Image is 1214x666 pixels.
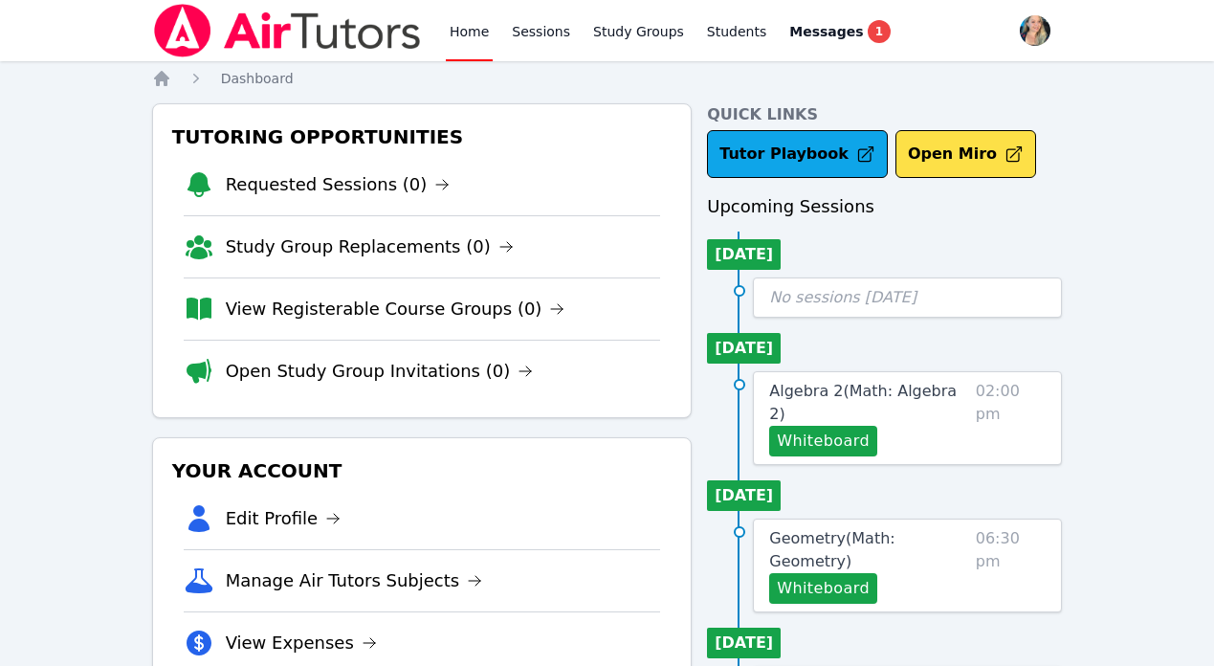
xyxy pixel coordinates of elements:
a: Study Group Replacements (0) [226,233,514,260]
a: Requested Sessions (0) [226,171,451,198]
li: [DATE] [707,239,781,270]
span: 02:00 pm [976,380,1047,456]
span: 06:30 pm [976,527,1047,604]
li: [DATE] [707,480,781,511]
a: Dashboard [221,69,294,88]
span: Messages [789,22,863,41]
h3: Tutoring Opportunities [168,120,676,154]
span: Dashboard [221,71,294,86]
h3: Upcoming Sessions [707,193,1062,220]
button: Whiteboard [769,426,877,456]
a: Tutor Playbook [707,130,888,178]
span: No sessions [DATE] [769,288,916,306]
h4: Quick Links [707,103,1062,126]
a: Edit Profile [226,505,342,532]
li: [DATE] [707,333,781,364]
a: Manage Air Tutors Subjects [226,567,483,594]
a: Geometry(Math: Geometry) [769,527,967,573]
span: Algebra 2 ( Math: Algebra 2 ) [769,382,957,423]
a: Open Study Group Invitations (0) [226,358,534,385]
button: Whiteboard [769,573,877,604]
a: View Expenses [226,630,377,656]
button: Open Miro [895,130,1036,178]
h3: Your Account [168,454,676,488]
a: View Registerable Course Groups (0) [226,296,565,322]
img: Air Tutors [152,4,423,57]
span: Geometry ( Math: Geometry ) [769,529,894,570]
span: 1 [868,20,891,43]
li: [DATE] [707,628,781,658]
a: Algebra 2(Math: Algebra 2) [769,380,967,426]
nav: Breadcrumb [152,69,1063,88]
